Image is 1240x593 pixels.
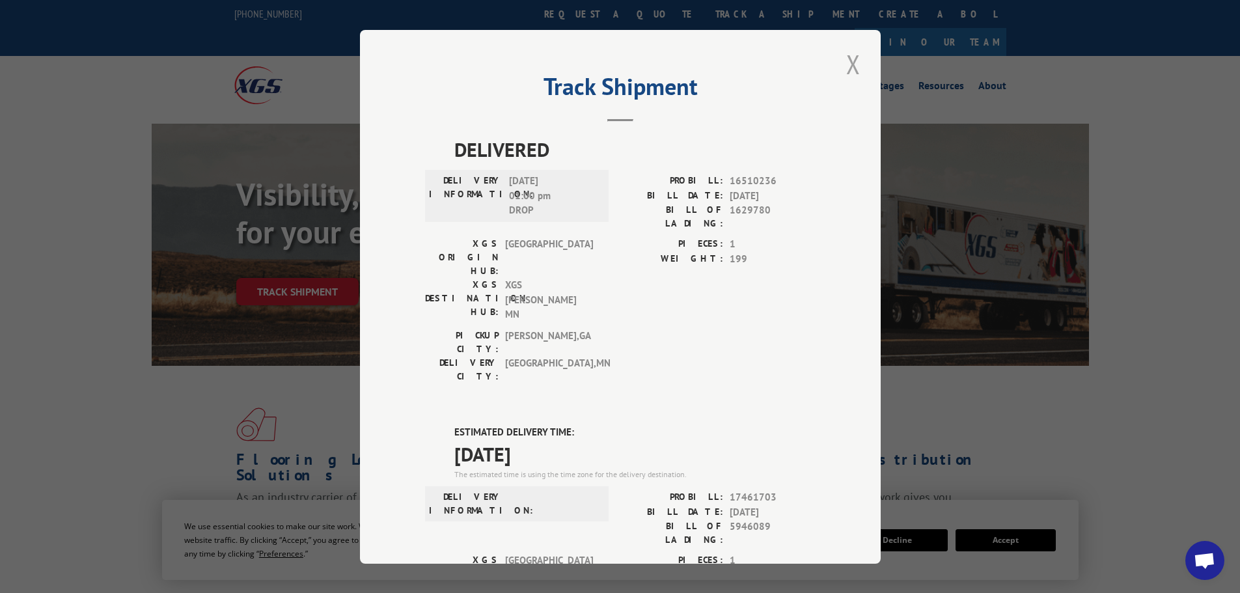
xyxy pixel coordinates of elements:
[620,174,723,189] label: PROBILL:
[620,519,723,547] label: BILL OF LADING:
[425,77,816,102] h2: Track Shipment
[425,328,499,355] label: PICKUP CITY:
[730,490,816,505] span: 17461703
[505,237,593,278] span: [GEOGRAPHIC_DATA]
[730,504,816,519] span: [DATE]
[730,251,816,266] span: 199
[454,135,816,164] span: DELIVERED
[505,328,593,355] span: [PERSON_NAME] , GA
[425,278,499,322] label: XGS DESTINATION HUB:
[505,355,593,383] span: [GEOGRAPHIC_DATA] , MN
[730,553,816,568] span: 1
[620,203,723,230] label: BILL OF LADING:
[730,188,816,203] span: [DATE]
[425,237,499,278] label: XGS ORIGIN HUB:
[620,553,723,568] label: PIECES:
[454,424,816,439] label: ESTIMATED DELIVERY TIME:
[620,188,723,203] label: BILL DATE:
[730,203,816,230] span: 1629780
[730,174,816,189] span: 16510236
[842,46,864,82] button: Close modal
[1185,541,1224,580] a: Open chat
[454,439,816,469] span: [DATE]
[429,490,503,517] label: DELIVERY INFORMATION:
[454,469,816,480] div: The estimated time is using the time zone for the delivery destination.
[730,519,816,547] span: 5946089
[620,237,723,252] label: PIECES:
[730,237,816,252] span: 1
[425,355,499,383] label: DELIVERY CITY:
[620,504,723,519] label: BILL DATE:
[620,251,723,266] label: WEIGHT:
[509,174,597,218] span: [DATE] 01:00 pm DROP
[505,278,593,322] span: XGS [PERSON_NAME] MN
[429,174,503,218] label: DELIVERY INFORMATION:
[620,490,723,505] label: PROBILL:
